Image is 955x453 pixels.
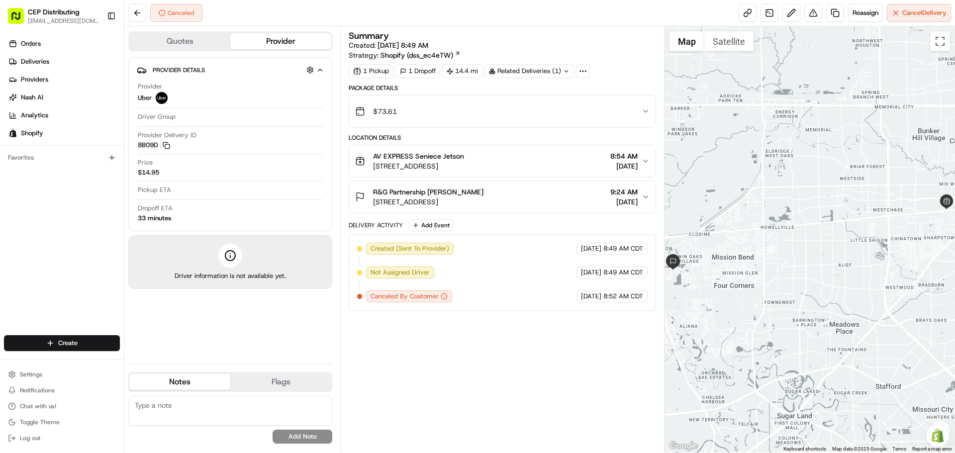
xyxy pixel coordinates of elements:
button: Reassign [848,4,883,22]
span: [DATE] [610,161,638,171]
span: Pickup ETA [138,185,171,194]
span: Driver information is not available yet. [175,272,286,280]
a: Deliveries [4,54,124,70]
span: AV EXPRESS Seniece Jetson [373,151,464,161]
button: 8B09D [138,141,170,150]
span: Dropoff ETA [138,204,173,213]
span: [DATE] 8:49 AM [378,41,428,50]
a: Open this area in Google Maps (opens a new window) [667,440,700,453]
button: Canceled [150,4,202,22]
button: R&G Partnership [PERSON_NAME][STREET_ADDRESS]9:24 AM[DATE] [349,181,655,213]
button: [EMAIL_ADDRESS][DOMAIN_NAME] [28,17,99,25]
span: Settings [20,370,42,378]
span: 8:54 AM [610,151,638,161]
span: Nash AI [21,93,43,102]
img: uber-new-logo.jpeg [156,92,168,104]
a: Orders [4,36,124,52]
span: [STREET_ADDRESS] [373,161,464,171]
div: Location Details [349,134,656,142]
span: 9:24 AM [610,187,638,197]
button: Keyboard shortcuts [783,446,826,453]
span: 8:49 AM CDT [603,268,643,277]
span: Driver Group [138,112,176,121]
button: CancelDelivery [887,4,951,22]
div: 1 Pickup [349,64,393,78]
button: Map camera controls [930,421,950,441]
button: Show street map [669,31,704,51]
span: [DATE] [610,197,638,207]
div: 14.4 mi [442,64,482,78]
span: Create [58,339,78,348]
span: Map data ©2025 Google [832,446,886,452]
button: Notes [129,374,230,390]
button: Log out [4,431,120,445]
span: Toggle Theme [20,418,60,426]
div: Related Deliveries (1) [484,64,574,78]
span: Analytics [21,111,48,120]
img: Shopify logo [9,129,17,137]
span: Canceled By Customer [371,292,439,301]
span: $14.95 [138,168,159,177]
button: CEP Distributing [28,7,80,17]
button: CEP Distributing[EMAIL_ADDRESS][DOMAIN_NAME] [4,4,103,28]
button: Add Event [409,219,453,231]
span: 8:49 AM CDT [603,244,643,253]
a: Shopify [4,125,124,141]
h3: Summary [349,31,389,40]
a: Nash AI [4,90,124,105]
button: Show satellite imagery [704,31,754,51]
span: [STREET_ADDRESS] [373,197,483,207]
a: Shopify (dss_ec4eTW) [381,50,461,60]
span: Notifications [20,386,55,394]
span: Provider [138,82,162,91]
button: Create [4,335,120,351]
span: Providers [21,75,48,84]
span: Provider Details [153,66,205,74]
button: Toggle Theme [4,415,120,429]
button: Chat with us! [4,399,120,413]
span: R&G Partnership [PERSON_NAME] [373,187,483,197]
a: Analytics [4,107,124,123]
div: Favorites [4,150,120,166]
div: Strategy: [349,50,461,60]
span: Price [138,158,153,167]
span: Cancel Delivery [902,8,947,17]
a: Report a map error [912,446,952,452]
span: [DATE] [581,292,601,301]
span: $73.61 [373,106,397,116]
div: Package Details [349,84,656,92]
button: AV EXPRESS Seniece Jetson[STREET_ADDRESS]8:54 AM[DATE] [349,145,655,177]
button: Settings [4,367,120,381]
a: Providers [4,72,124,88]
span: Deliveries [21,57,49,66]
div: Delivery Activity [349,221,403,229]
span: Created (Sent To Provider) [371,244,449,253]
span: Log out [20,434,40,442]
button: Provider Details [137,62,324,78]
span: Chat with us! [20,402,56,410]
span: Shopify (dss_ec4eTW) [381,50,453,60]
button: Provider [230,33,331,49]
span: Reassign [853,8,878,17]
span: 8:52 AM CDT [603,292,643,301]
a: Terms [892,446,906,452]
button: $73.61 [349,95,655,127]
span: [DATE] [581,268,601,277]
button: Quotes [129,33,230,49]
button: Toggle fullscreen view [930,31,950,51]
div: 33 minutes [138,214,171,223]
span: Uber [138,93,152,102]
span: Provider Delivery ID [138,131,196,140]
img: Google [667,440,700,453]
span: Not Assigned Driver [371,268,430,277]
span: Orders [21,39,41,48]
span: [DATE] [581,244,601,253]
span: Created: [349,40,428,50]
div: 1 Dropoff [395,64,440,78]
button: Notifications [4,383,120,397]
span: Shopify [21,129,43,138]
button: Flags [230,374,331,390]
